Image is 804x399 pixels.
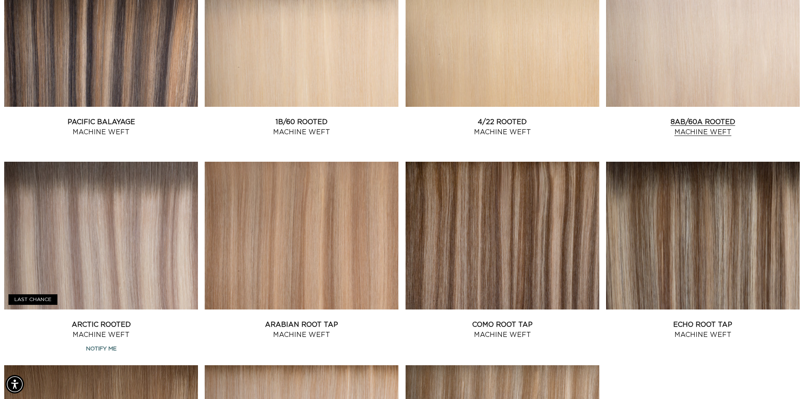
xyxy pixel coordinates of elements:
[606,117,800,137] a: 8AB/60A Rooted Machine Weft
[606,320,800,340] a: Echo Root Tap Machine Weft
[762,358,804,399] iframe: Chat Widget
[406,117,599,137] a: 4/22 Rooted Machine Weft
[205,117,398,137] a: 1B/60 Rooted Machine Weft
[5,375,24,394] div: Accessibility Menu
[4,117,198,137] a: Pacific Balayage Machine Weft
[4,320,198,340] a: Arctic Rooted Machine Weft
[406,320,599,340] a: Como Root Tap Machine Weft
[205,320,398,340] a: Arabian Root Tap Machine Weft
